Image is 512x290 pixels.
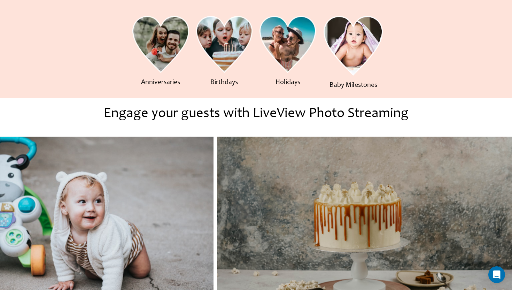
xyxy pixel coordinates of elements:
[265,79,310,86] p: Holidays
[324,16,383,76] img: fam_sub_4 | Live Photo Slideshow for Events | Create Free Events Album for Any Occasion
[259,16,316,73] img: fam_sub_3 | Live Photo Slideshow for Events | Create Free Events Album for Any Occasion
[328,82,378,89] p: Baby Milestones
[202,79,247,86] p: Birthdays
[138,79,183,86] p: Anniversaries
[196,16,253,73] img: fam_sub_2 | Live Photo Slideshow for Events | Create Free Events Album for Any Occasion
[132,16,189,73] img: fam_sub_1 | Live Photo Slideshow for Events | Create Free Events Album for Any Occasion
[488,266,505,283] div: Open Intercom Messenger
